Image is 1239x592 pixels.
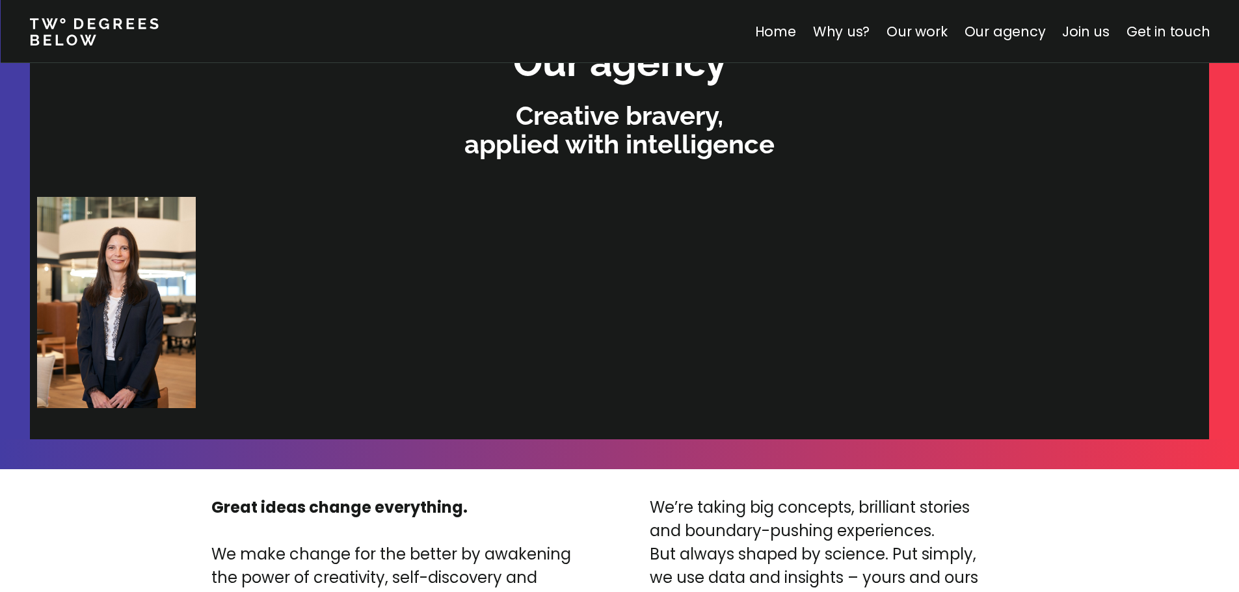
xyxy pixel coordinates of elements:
[36,101,1203,159] p: Creative bravery, applied with intelligence
[886,22,947,41] a: Our work
[1062,22,1110,41] a: Join us
[754,22,795,41] a: Home
[374,197,533,408] img: Gemma
[879,197,1038,408] img: Lizzie
[211,496,468,518] strong: Great ideas change everything.
[37,197,196,408] img: Clare
[812,22,870,41] a: Why us?
[1126,22,1210,41] a: Get in touch
[542,197,701,408] img: Dani
[206,197,364,408] img: James
[711,197,870,408] img: Halina
[964,22,1045,41] a: Our agency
